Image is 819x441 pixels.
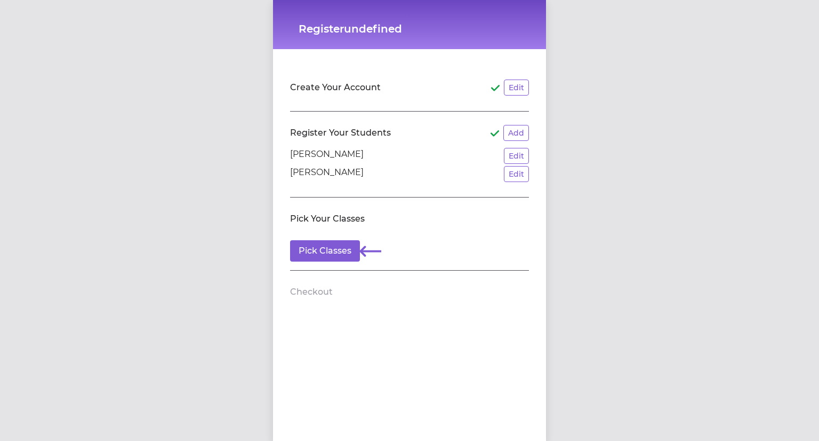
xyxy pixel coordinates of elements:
p: [PERSON_NAME] [290,166,364,182]
button: Add [503,125,529,141]
h1: Registerundefined [299,21,520,36]
button: Pick Classes [290,240,360,262]
h2: Create Your Account [290,81,381,94]
button: Edit [504,80,529,96]
h2: Register Your Students [290,127,391,139]
p: [PERSON_NAME] [290,148,364,164]
h2: Pick Your Classes [290,212,365,225]
button: Edit [504,148,529,164]
h2: Checkout [290,286,333,298]
button: Edit [504,166,529,182]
